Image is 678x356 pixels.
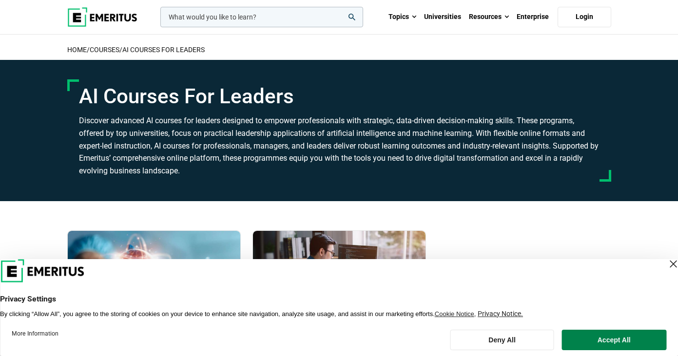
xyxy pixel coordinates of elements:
[90,46,119,54] a: COURSES
[67,46,87,54] a: home
[253,231,426,328] img: Programming with Python | Online AI and Machine Learning Course
[122,46,205,54] a: AI Courses For Leaders
[558,7,611,27] a: Login
[68,231,240,328] img: AI for Healthcare | Online AI and Machine Learning Course
[67,39,611,60] h2: / /
[160,7,363,27] input: woocommerce-product-search-field-0
[79,84,600,109] h1: AI Courses For Leaders
[79,116,599,175] span: Discover advanced AI courses for leaders designed to empower professionals with strategic, data-d...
